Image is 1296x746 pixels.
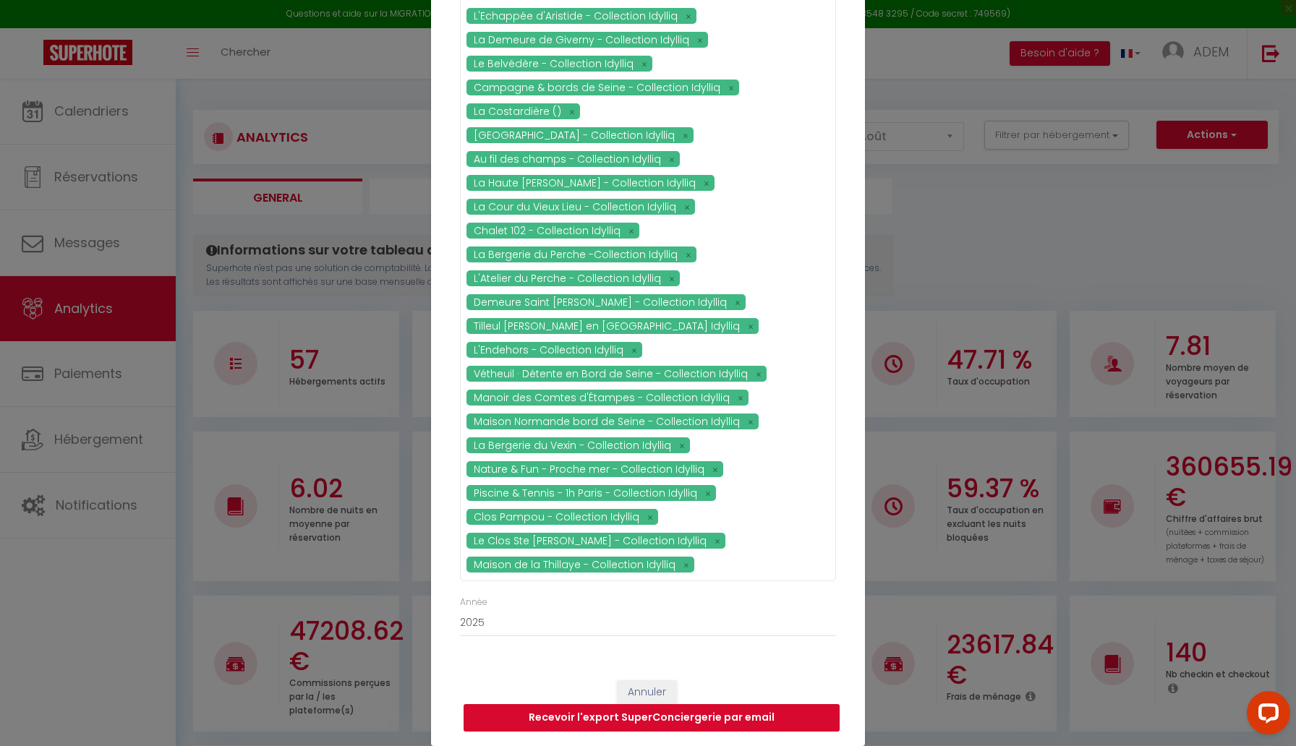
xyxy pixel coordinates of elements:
[474,295,727,309] span: Demeure Saint [PERSON_NAME] - Collection Idylliq
[1235,685,1296,746] iframe: LiveChat chat widget
[474,176,696,190] span: La Haute [PERSON_NAME] - Collection Idylliq
[474,319,740,333] span: Tilleul [PERSON_NAME] en [GEOGRAPHIC_DATA] Idylliq
[474,104,561,119] span: La Costardière ()
[474,9,678,23] span: L'Echappée d'Aristide - Collection Idylliq
[474,247,678,262] span: La Bergerie du Perche -Collection Idylliq
[464,704,840,732] button: Recevoir l'export SuperConciergerie par email
[617,680,677,705] button: Annuler
[474,510,639,524] span: Clos Pampou - Collection Idylliq
[474,271,661,286] span: L'Atelier du Perche - Collection Idylliq
[474,128,675,142] span: [GEOGRAPHIC_DATA] - Collection Idylliq
[474,390,730,405] span: Manoir des Comtes d'Étampes - Collection Idylliq
[474,486,697,500] span: Piscine & Tennis - 1h Paris - Collection Idylliq
[474,80,720,95] span: Campagne & bords de Seine - Collection Idylliq
[474,152,661,166] span: Au fil des champs - Collection Idylliq
[474,343,623,357] span: L'Endehors - Collection Idylliq
[474,56,634,71] span: Le Belvédère - Collection Idylliq
[474,223,621,238] span: Chalet 102 - Collection Idylliq
[474,414,740,429] span: Maison Normande bord de Seine - Collection Idylliq
[474,366,748,381] span: Vétheuil · Détente en Bord de Seine - Collection Idylliq
[460,596,487,609] label: Année
[474,533,707,548] span: Le Clos Ste [PERSON_NAME] - Collection Idylliq
[474,557,675,572] span: Maison de la Thillaye - Collection Idylliq
[474,33,689,47] span: La Demeure de Giverny - Collection Idylliq
[474,438,671,453] span: La Bergerie du Vexin - Collection Idylliq
[474,200,676,214] span: La Cour du Vieux Lieu - Collection Idylliq
[474,462,704,476] span: Nature & Fun - Proche mer - Collection Idylliq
